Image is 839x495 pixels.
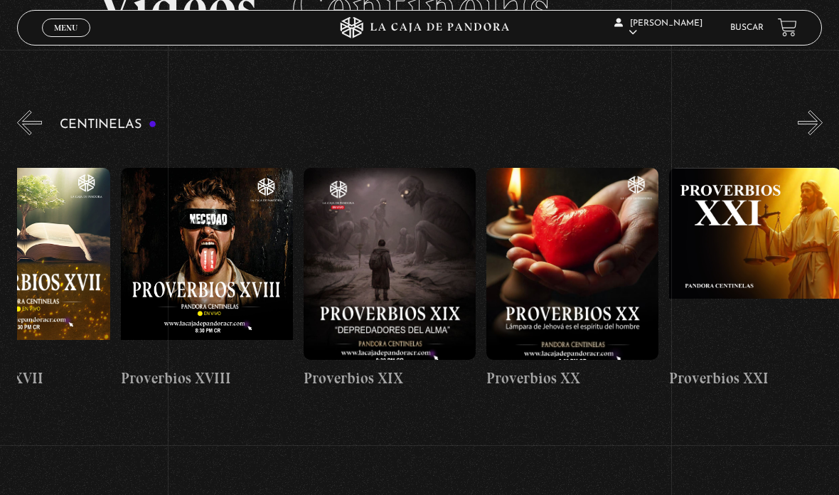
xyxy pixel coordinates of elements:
[614,19,702,37] span: [PERSON_NAME]
[54,23,78,32] span: Menu
[486,367,658,390] h4: Proverbios XX
[17,110,42,135] button: Previous
[304,367,476,390] h4: Proverbios XIX
[304,146,476,412] a: Proverbios XIX
[798,110,823,135] button: Next
[60,118,157,132] h3: Centinelas
[730,23,764,32] a: Buscar
[121,146,293,412] a: Proverbios XVIII
[121,367,293,390] h4: Proverbios XVIII
[778,18,797,37] a: View your shopping cart
[486,146,658,412] a: Proverbios XX
[50,36,83,46] span: Cerrar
